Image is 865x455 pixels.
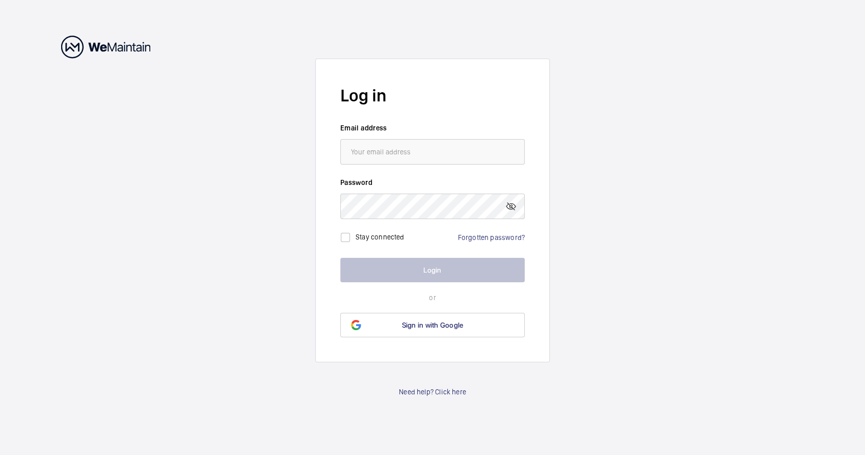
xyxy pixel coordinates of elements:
a: Forgotten password? [458,233,525,242]
button: Login [340,258,525,282]
label: Stay connected [356,232,404,240]
label: Password [340,177,525,188]
a: Need help? Click here [399,387,466,397]
p: or [340,292,525,303]
span: Sign in with Google [402,321,464,329]
label: Email address [340,123,525,133]
h2: Log in [340,84,525,108]
input: Your email address [340,139,525,165]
